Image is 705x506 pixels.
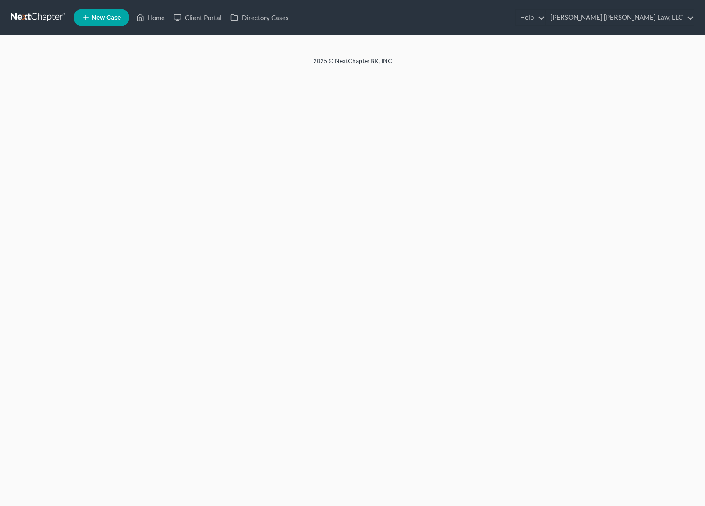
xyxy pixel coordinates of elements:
div: 2025 © NextChapterBK, INC [103,57,602,72]
a: Directory Cases [226,10,293,25]
a: Home [132,10,169,25]
a: Client Portal [169,10,226,25]
a: Help [516,10,545,25]
a: [PERSON_NAME] [PERSON_NAME] Law, LLC [546,10,694,25]
new-legal-case-button: New Case [74,9,129,26]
